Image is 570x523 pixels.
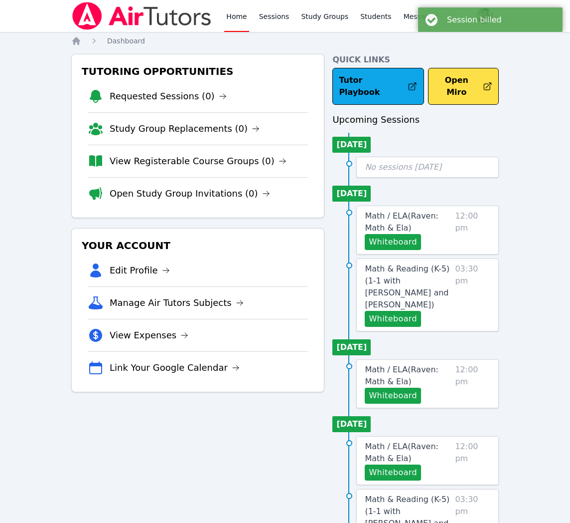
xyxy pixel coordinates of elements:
[110,296,244,310] a: Manage Air Tutors Subjects
[365,364,451,388] a: Math / ELA(Raven: Math & Ela)
[365,311,421,327] button: Whiteboard
[365,441,451,465] a: Math / ELA(Raven: Math & Ela)
[447,15,555,24] div: Session billed
[365,365,438,386] span: Math / ELA ( Raven: Math & Ela )
[332,186,371,202] li: [DATE]
[110,122,260,136] a: Study Group Replacements (0)
[110,187,270,201] a: Open Study Group Invitations (0)
[107,37,145,45] span: Dashboard
[404,11,438,21] span: Messages
[332,339,371,355] li: [DATE]
[80,237,316,255] h3: Your Account
[365,264,449,309] span: Math & Reading (K-5) ( 1-1 with [PERSON_NAME] and [PERSON_NAME] )
[455,263,490,327] span: 03:30 pm
[110,328,188,342] a: View Expenses
[365,388,421,404] button: Whiteboard
[332,68,424,105] a: Tutor Playbook
[365,442,438,463] span: Math / ELA ( Raven: Math & Ela )
[332,416,371,432] li: [DATE]
[365,465,421,481] button: Whiteboard
[365,210,451,234] a: Math / ELA(Raven: Math & Ela)
[107,36,145,46] a: Dashboard
[365,162,441,172] span: No sessions [DATE]
[71,36,499,46] nav: Breadcrumb
[110,154,286,168] a: View Registerable Course Groups (0)
[332,54,499,66] h4: Quick Links
[455,364,490,404] span: 12:00 pm
[365,234,421,250] button: Whiteboard
[365,263,451,311] a: Math & Reading (K-5)(1-1 with [PERSON_NAME] and [PERSON_NAME])
[332,137,371,153] li: [DATE]
[332,113,499,127] h3: Upcoming Sessions
[71,2,212,30] img: Air Tutors
[110,263,170,277] a: Edit Profile
[110,361,240,375] a: Link Your Google Calendar
[455,441,490,481] span: 12:00 pm
[428,68,499,105] button: Open Miro
[455,210,490,250] span: 12:00 pm
[365,211,438,233] span: Math / ELA ( Raven: Math & Ela )
[110,89,227,103] a: Requested Sessions (0)
[80,62,316,80] h3: Tutoring Opportunities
